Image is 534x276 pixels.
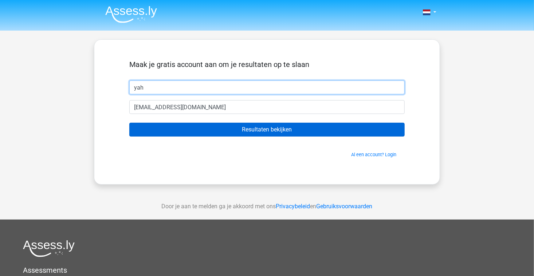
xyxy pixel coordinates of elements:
[351,152,396,157] a: Al een account? Login
[23,240,75,257] img: Assessly logo
[129,60,405,69] h5: Maak je gratis account aan om je resultaten op te slaan
[129,100,405,114] input: Email
[129,123,405,137] input: Resultaten bekijken
[129,80,405,94] input: Voornaam
[276,203,310,210] a: Privacybeleid
[105,6,157,23] img: Assessly
[23,266,511,275] h5: Assessments
[317,203,373,210] a: Gebruiksvoorwaarden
